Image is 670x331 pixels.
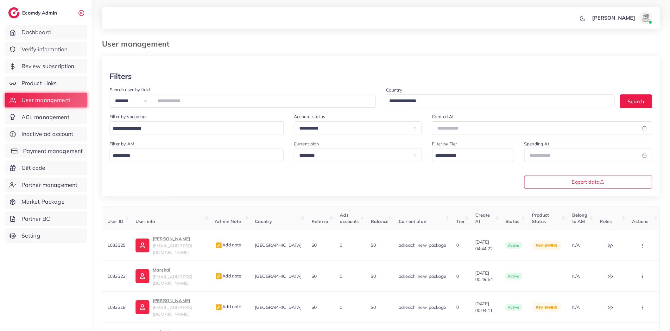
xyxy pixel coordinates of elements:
span: Tier [456,219,465,224]
h2: Ecomdy Admin [22,10,59,16]
label: Search user by field [110,86,150,93]
span: 0 [340,242,343,248]
span: Dashboard [22,28,51,36]
input: Search for option [111,151,275,161]
span: [GEOGRAPHIC_DATA] [255,304,302,310]
span: 0 [456,273,459,279]
span: Verify information [22,45,68,54]
button: Search [620,94,652,108]
p: [PERSON_NAME] [153,297,205,304]
div: Search for option [386,94,615,107]
label: Filter by AM [110,141,134,147]
p: [PERSON_NAME] [592,14,635,22]
img: admin_note.cdd0b510.svg [215,242,223,249]
p: [PERSON_NAME] [153,235,205,243]
span: User ID [107,219,123,224]
span: adreach_new_package [399,273,446,279]
span: Roles [600,219,612,224]
span: User info [136,219,155,224]
img: ic-user-info.36bf1079.svg [136,239,149,252]
span: Payment management [23,147,83,155]
label: Filter by Tier [432,141,457,147]
span: [GEOGRAPHIC_DATA] [255,273,302,279]
p: Marshal [153,266,205,274]
span: 1033318 [107,304,125,310]
span: adreach_new_package [399,304,446,310]
span: 1033323 [107,273,125,279]
span: Balance [371,219,389,224]
span: reviewing [536,305,558,310]
span: User management [22,96,70,104]
span: Create At [475,212,490,224]
span: 1033325 [107,242,125,248]
img: admin_note.cdd0b510.svg [215,272,223,280]
span: $0 [371,242,376,248]
span: $0 [371,304,376,310]
span: Partner BC [22,215,50,223]
span: ACL management [22,113,69,121]
label: Country [386,87,402,93]
button: Export data [524,175,653,189]
a: logoEcomdy Admin [8,7,59,18]
span: [GEOGRAPHIC_DATA] [255,242,302,248]
span: Ads accounts [340,212,359,224]
span: reviewing [536,243,558,248]
span: N/A [572,304,580,310]
span: Status [506,219,520,224]
span: adreach_new_package [399,242,446,248]
span: $0 [312,304,317,310]
label: Spending At [524,141,550,147]
span: Referral [312,219,330,224]
input: Search for option [387,96,607,106]
span: Actions [632,219,648,224]
label: Filter by spending [110,113,146,120]
span: Product Status [532,212,549,224]
a: Review subscription [5,59,87,73]
a: ACL management [5,110,87,124]
label: Current plan [294,141,319,147]
span: [EMAIL_ADDRESS][DOMAIN_NAME] [153,243,192,255]
span: Add note [215,242,242,248]
div: Search for option [110,121,284,135]
a: User management [5,93,87,107]
span: Review subscription [22,62,74,70]
span: Setting [22,232,40,240]
a: Inactive ad account [5,127,87,141]
span: Add note [215,273,242,279]
img: admin_note.cdd0b510.svg [215,303,223,311]
a: Gift code [5,161,87,175]
a: Market Package [5,194,87,209]
a: [PERSON_NAME]avatar [589,11,655,24]
span: Add note [215,304,242,309]
span: active [506,304,522,311]
input: Search for option [433,151,506,161]
span: Export data [572,179,605,184]
a: Product Links [5,76,87,91]
a: Partner BC [5,212,87,226]
img: avatar [640,11,652,24]
span: $0 [371,273,376,279]
span: 0 [340,304,343,310]
span: 0 [340,273,343,279]
a: Verify information [5,42,87,57]
span: N/A [572,242,580,248]
span: [DATE] 04:44:22 [475,239,496,252]
span: Inactive ad account [22,130,73,138]
span: N/A [572,273,580,279]
span: Partner management [22,181,78,189]
span: Market Package [22,198,65,206]
img: ic-user-info.36bf1079.svg [136,269,149,283]
span: [DATE] 00:49:54 [475,270,496,283]
span: [EMAIL_ADDRESS][DOMAIN_NAME] [153,274,192,286]
span: $0 [312,242,317,248]
div: Search for option [110,149,284,162]
a: Setting [5,228,87,243]
a: Marshal[EMAIL_ADDRESS][DOMAIN_NAME] [136,266,205,287]
a: [PERSON_NAME][EMAIL_ADDRESS][DOMAIN_NAME] [136,297,205,317]
span: 0 [456,242,459,248]
span: Belong to AM [572,212,587,224]
span: active [506,273,522,280]
img: logo [8,7,20,18]
span: [DATE] 00:04:11 [475,301,496,314]
img: ic-user-info.36bf1079.svg [136,300,149,314]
